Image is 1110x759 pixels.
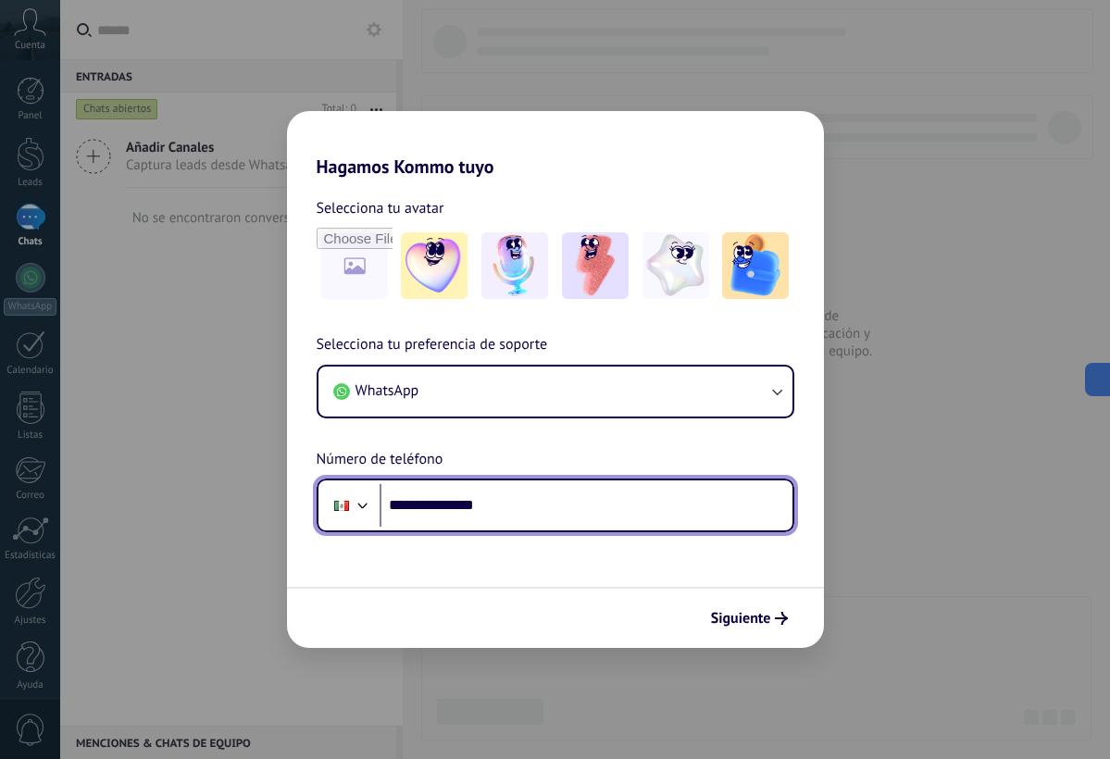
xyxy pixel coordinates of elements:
[722,232,789,299] img: -5.jpeg
[355,381,419,400] span: WhatsApp
[287,111,824,178] h2: Hagamos Kommo tuyo
[324,486,359,525] div: Mexico: + 52
[562,232,629,299] img: -3.jpeg
[317,196,444,220] span: Selecciona tu avatar
[481,232,548,299] img: -2.jpeg
[317,333,548,357] span: Selecciona tu preferencia de soporte
[711,612,771,625] span: Siguiente
[642,232,709,299] img: -4.jpeg
[318,367,792,417] button: WhatsApp
[317,448,443,472] span: Número de teléfono
[401,232,468,299] img: -1.jpeg
[703,603,796,634] button: Siguiente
